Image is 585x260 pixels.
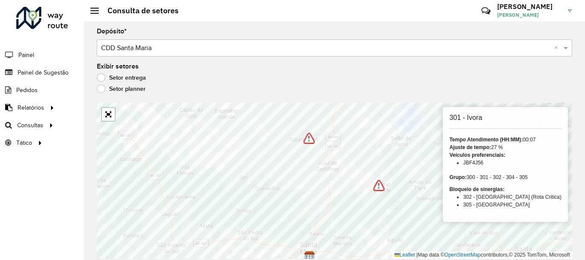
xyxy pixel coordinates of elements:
[97,26,127,36] label: Depósito
[463,159,561,167] li: JBF4J56
[392,251,572,259] div: Map data © contributors,© 2025 TomTom, Microsoft
[97,84,146,93] label: Setor planner
[18,68,69,77] span: Painel de Sugestão
[449,143,561,151] div: 27 %
[497,3,561,11] h3: [PERSON_NAME]
[304,133,315,144] img: Bloqueio de sinergias
[477,2,495,20] a: Contato Rápido
[97,73,146,82] label: Setor entrega
[449,136,561,143] div: 00:07
[449,152,505,158] strong: Veículos preferenciais:
[416,252,418,258] span: |
[449,173,561,181] div: 300 - 301 - 302 - 304 - 305
[449,186,504,192] strong: Bloqueio de sinergias:
[102,108,115,121] a: Abrir mapa em tela cheia
[16,138,32,147] span: Tático
[445,252,481,258] a: OpenStreetMap
[17,121,43,130] span: Consultas
[97,61,139,72] label: Exibir setores
[373,180,385,191] img: Bloqueio de sinergias
[394,252,415,258] a: Leaflet
[554,43,561,53] span: Clear all
[449,174,466,180] strong: Grupo:
[449,137,522,143] strong: Tempo Atendimento (HH:MM):
[463,193,561,201] li: 302 - [GEOGRAPHIC_DATA] (Rota Critica)
[99,6,179,15] h2: Consulta de setores
[16,86,38,95] span: Pedidos
[463,201,561,209] li: 305 - [GEOGRAPHIC_DATA]
[449,114,561,122] h6: 301 - Ivora
[18,51,34,60] span: Painel
[449,144,491,150] strong: Ajuste de tempo:
[497,11,561,19] span: [PERSON_NAME]
[18,103,44,112] span: Relatórios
